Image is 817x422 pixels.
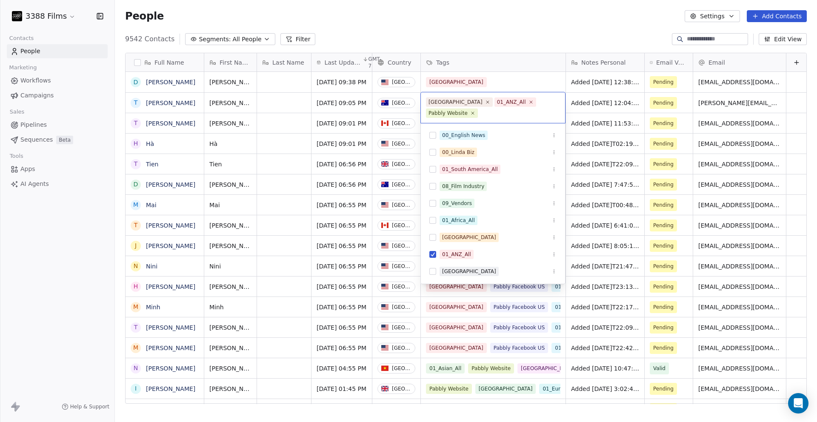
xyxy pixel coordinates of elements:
div: 00_Linda Biz [442,148,474,156]
div: 00_English News [442,131,485,139]
div: 01_South America_All [442,165,498,173]
div: 09_Vendors [442,200,472,207]
div: 08_Film Industry [442,182,484,190]
div: [GEOGRAPHIC_DATA] [428,98,483,106]
div: 01_ANZ_All [442,251,471,258]
div: 01_ANZ_All [497,98,526,106]
div: [GEOGRAPHIC_DATA] [442,234,496,241]
div: [GEOGRAPHIC_DATA] [442,268,496,275]
div: Pabbly Website [428,109,468,117]
div: 01_Africa_All [442,217,475,224]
